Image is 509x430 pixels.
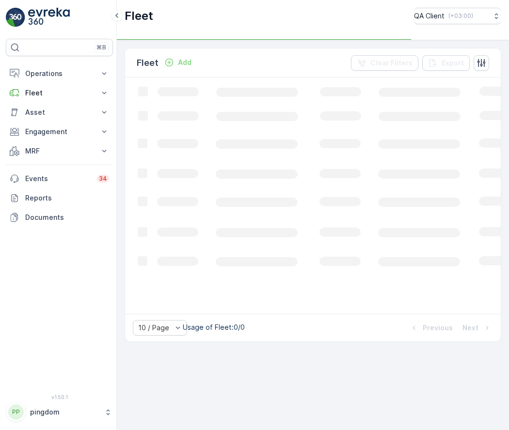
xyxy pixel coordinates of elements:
[6,394,113,400] span: v 1.50.1
[6,208,113,227] a: Documents
[99,175,107,183] p: 34
[25,107,94,117] p: Asset
[351,55,418,71] button: Clear Filters
[137,56,159,70] p: Fleet
[414,11,445,21] p: QA Client
[178,58,191,67] p: Add
[6,141,113,161] button: MRF
[25,127,94,137] p: Engagement
[96,44,106,51] p: ⌘B
[370,58,413,68] p: Clear Filters
[6,122,113,141] button: Engagement
[6,64,113,83] button: Operations
[6,83,113,103] button: Fleet
[6,402,113,422] button: PPpingdom
[414,8,501,24] button: QA Client(+03:00)
[6,188,113,208] a: Reports
[25,174,91,184] p: Events
[25,146,94,156] p: MRF
[461,322,493,334] button: Next
[442,58,464,68] p: Export
[25,213,109,222] p: Documents
[408,322,454,334] button: Previous
[8,404,24,420] div: PP
[6,103,113,122] button: Asset
[25,88,94,98] p: Fleet
[25,69,94,78] p: Operations
[423,323,453,333] p: Previous
[30,407,99,417] p: pingdom
[28,8,70,27] img: logo_light-DOdMpM7g.png
[6,169,113,188] a: Events34
[25,193,109,203] p: Reports
[6,8,25,27] img: logo
[183,322,245,332] p: Usage of Fleet : 0/0
[448,12,473,20] p: ( +03:00 )
[422,55,470,71] button: Export
[462,323,478,333] p: Next
[125,8,153,24] p: Fleet
[160,57,195,68] button: Add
